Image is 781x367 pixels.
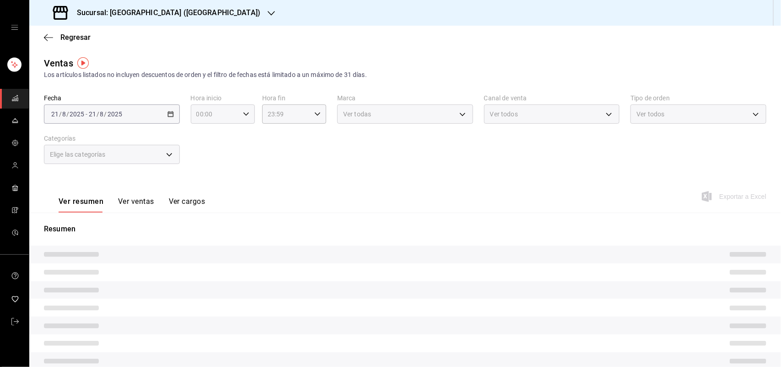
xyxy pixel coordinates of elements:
label: Hora inicio [191,95,255,102]
span: / [104,110,107,118]
span: / [59,110,62,118]
span: Ver todos [636,110,664,119]
label: Hora fin [262,95,326,102]
span: / [97,110,99,118]
div: Los artículos listados no incluyen descuentos de orden y el filtro de fechas está limitado a un m... [44,70,766,80]
img: Tooltip marker [77,57,89,69]
button: open drawer [11,24,18,31]
span: Ver todas [343,110,371,119]
input: -- [51,110,59,118]
label: Marca [337,95,473,102]
input: -- [88,110,97,118]
input: ---- [69,110,85,118]
label: Fecha [44,95,180,102]
button: Regresar [44,33,91,42]
span: / [66,110,69,118]
span: Regresar [60,33,91,42]
div: navigation tabs [59,197,205,213]
h3: Sucursal: [GEOGRAPHIC_DATA] ([GEOGRAPHIC_DATA]) [70,7,260,18]
button: Ver cargos [169,197,205,213]
button: Ver resumen [59,197,103,213]
span: Elige las categorías [50,150,106,159]
label: Canal de venta [484,95,620,102]
span: Ver todos [490,110,518,119]
input: -- [62,110,66,118]
label: Tipo de orden [630,95,766,102]
input: -- [100,110,104,118]
p: Resumen [44,224,766,235]
button: Ver ventas [118,197,154,213]
input: ---- [107,110,123,118]
div: Ventas [44,56,73,70]
label: Categorías [44,136,180,142]
span: - [86,110,87,118]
